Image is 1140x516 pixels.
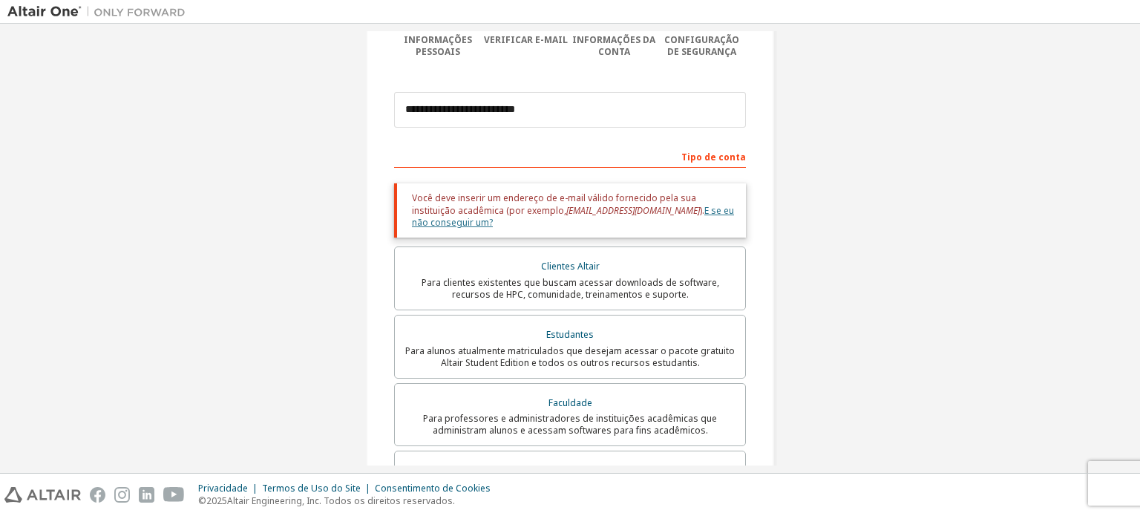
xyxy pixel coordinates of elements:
font: Todos os outros [534,464,606,477]
img: altair_logo.svg [4,487,81,503]
img: youtube.svg [163,487,185,503]
font: © [198,494,206,507]
font: Para alunos atualmente matriculados que desejam acessar o pacote gratuito Altair Student Edition ... [405,344,735,369]
font: Termos de Uso do Site [262,482,361,494]
font: Tipo de conta [681,151,746,163]
font: Estudantes [546,328,594,341]
font: Privacidade [198,482,248,494]
img: Altair Um [7,4,193,19]
font: Verificar e-mail [484,33,568,46]
font: Configuração de segurança [664,33,739,58]
font: Informações pessoais [404,33,472,58]
a: E se eu não conseguir um? [412,204,734,229]
img: facebook.svg [90,487,105,503]
font: Faculdade [548,396,592,409]
font: Para clientes existentes que buscam acessar downloads de software, recursos de HPC, comunidade, t... [422,276,719,301]
font: ). [700,204,704,217]
font: Para professores e administradores de instituições acadêmicas que administram alunos e acessam so... [423,412,717,437]
font: 2025 [206,494,227,507]
img: linkedin.svg [139,487,154,503]
font: Clientes Altair [541,260,600,272]
font: Consentimento de Cookies [375,482,491,494]
font: Altair Engineering, Inc. Todos os direitos reservados. [227,494,455,507]
font: [EMAIL_ADDRESS][DOMAIN_NAME] [566,204,700,217]
font: Você deve inserir um endereço de e-mail válido fornecido pela sua instituição acadêmica (por exem... [412,192,696,216]
img: instagram.svg [114,487,130,503]
font: Informações da conta [572,33,655,58]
